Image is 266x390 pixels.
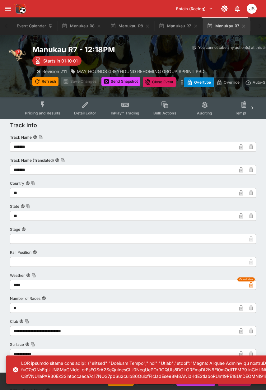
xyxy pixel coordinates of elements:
p: MAY HOUNDS GREYHOUND REHOMING GROUP SPRINT PBD [77,68,204,75]
button: Select Tenant [172,4,217,14]
p: Surface [10,342,24,347]
button: Track Name (Translated)Copy To Clipboard [55,158,59,162]
button: StateCopy To Clipboard [21,204,25,208]
p: Starts in 01:10:01 [43,58,78,64]
p: Track Name (Translated) [10,158,54,163]
span: Templates [235,111,254,115]
img: PriceKinetics Logo [14,2,26,15]
p: Rail Position [10,250,31,255]
img: greyhound_racing.png [7,45,27,65]
button: WeatherCopy To Clipboard [26,273,30,277]
span: Overridden [239,277,253,281]
h5: Track Info [10,122,37,129]
button: Toggle light/dark mode [219,3,230,14]
p: Country [10,181,24,186]
span: InPlay™ Trading [111,111,139,115]
button: Manukau R8 [106,17,154,35]
button: Track NameCopy To Clipboard [33,135,37,139]
button: Copy To Clipboard [61,158,65,162]
button: Override [213,77,242,87]
button: Rail Position [33,250,37,254]
button: Number of Races [42,296,46,300]
div: Event type filters [20,97,246,119]
button: Event Calendar [13,17,57,35]
span: Bulk Actions [153,111,176,115]
p: Overtype [194,79,211,86]
button: Copy To Clipboard [32,273,36,277]
button: Overtype [184,77,214,87]
button: SurfaceCopy To Clipboard [25,342,30,346]
p: Club [10,319,18,324]
button: CountryCopy To Clipboard [26,181,30,185]
p: Override [224,79,240,86]
button: Manukau R7 [203,17,250,35]
p: Track Name [10,135,32,140]
button: ClubCopy To Clipboard [19,319,24,323]
p: Stage [10,227,20,232]
button: Refresh [32,77,58,86]
div: John Seaton [247,4,257,14]
span: Pricing and Results [25,111,60,115]
button: Copy To Clipboard [25,319,29,323]
button: Copy To Clipboard [39,135,43,139]
button: open drawer [2,3,14,14]
button: Copy To Clipboard [31,181,35,185]
button: Manukau R7 [155,17,202,35]
button: Copy To Clipboard [31,342,35,346]
p: Revision 211 [42,68,67,75]
button: Copy To Clipboard [26,204,30,208]
p: Weather [10,273,25,278]
span: Detail Editor [74,111,96,115]
button: Manukau R8 [58,17,105,35]
button: John Seaton [245,2,259,16]
span: Auditing [197,111,212,115]
button: Notifications [232,3,243,14]
button: more [178,77,186,87]
p: Number of Races [10,296,40,301]
p: State [10,204,19,209]
button: Close Event [143,77,176,87]
button: Send Snapshot [101,77,140,86]
h2: Copy To Clipboard [32,45,174,54]
button: Stage [21,227,26,231]
div: MAY HOUNDS GREYHOUND REHOMING GROUP SPRINT PBD [71,68,204,75]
